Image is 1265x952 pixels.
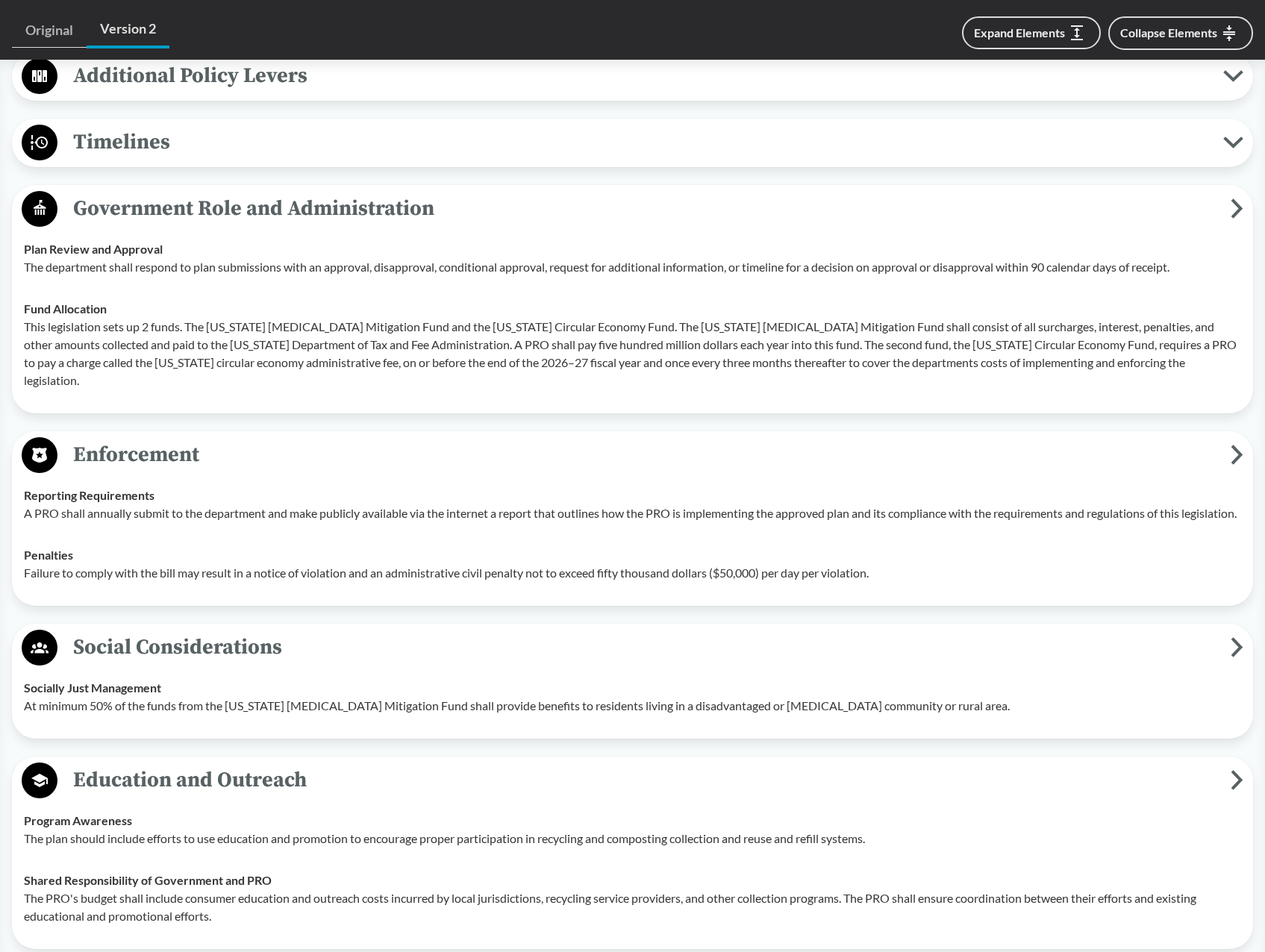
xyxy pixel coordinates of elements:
button: Government Role and Administration [17,190,1248,228]
span: Enforcement [57,438,1231,472]
span: Timelines [57,125,1223,159]
p: The plan should include efforts to use education and promotion to encourage proper participation ... [24,830,1241,848]
span: Social Considerations [57,630,1231,664]
p: A PRO shall annually submit to the department and make publicly available via the internet a repo... [24,504,1241,522]
a: Original [12,13,87,48]
button: Social Considerations [17,629,1248,667]
button: Education and Outreach [17,762,1248,800]
span: Government Role and Administration [57,192,1231,225]
strong: Penalties [24,548,73,562]
strong: Socially Just Management [24,680,161,695]
strong: Program Awareness [24,813,132,827]
p: This legislation sets up 2 funds. The [US_STATE] [MEDICAL_DATA] Mitigation Fund and the [US_STATE... [24,318,1241,389]
strong: Shared Responsibility of Government and PRO [24,873,272,887]
button: Expand Elements [962,16,1101,49]
strong: Fund Allocation [24,301,107,316]
button: Timelines [17,124,1248,162]
span: Additional Policy Levers [57,59,1223,93]
a: Version 2 [87,12,169,48]
p: At minimum 50% of the funds from the [US_STATE] [MEDICAL_DATA] Mitigation Fund shall provide bene... [24,697,1241,715]
p: The PRO's budget shall include consumer education and outreach costs incurred by local jurisdicti... [24,889,1241,925]
button: Additional Policy Levers [17,57,1248,95]
button: Enforcement [17,436,1248,475]
strong: Plan Review and Approval [24,242,163,256]
p: Failure to comply with the bill may result in a notice of violation and an administrative civil p... [24,564,1241,582]
strong: Reporting Requirements [24,488,154,502]
p: The department shall respond to plan submissions with an approval, disapproval, conditional appro... [24,258,1241,276]
span: Education and Outreach [57,763,1231,797]
button: Collapse Elements [1108,16,1253,50]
